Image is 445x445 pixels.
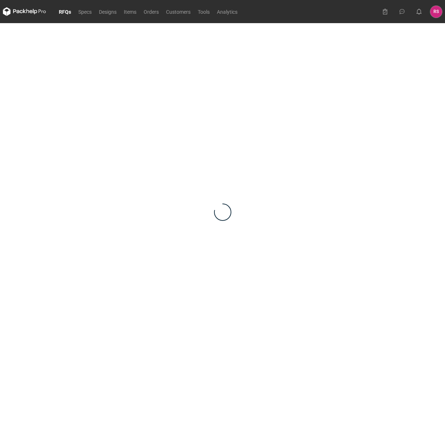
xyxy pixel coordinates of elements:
a: Items [120,7,140,16]
svg: Packhelp Pro [3,7,46,16]
a: RFQs [55,7,75,16]
a: Analytics [213,7,241,16]
button: RS [430,6,442,18]
a: Specs [75,7,95,16]
div: Rafał Stani [430,6,442,18]
a: Orders [140,7,162,16]
a: Tools [194,7,213,16]
a: Designs [95,7,120,16]
a: Customers [162,7,194,16]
